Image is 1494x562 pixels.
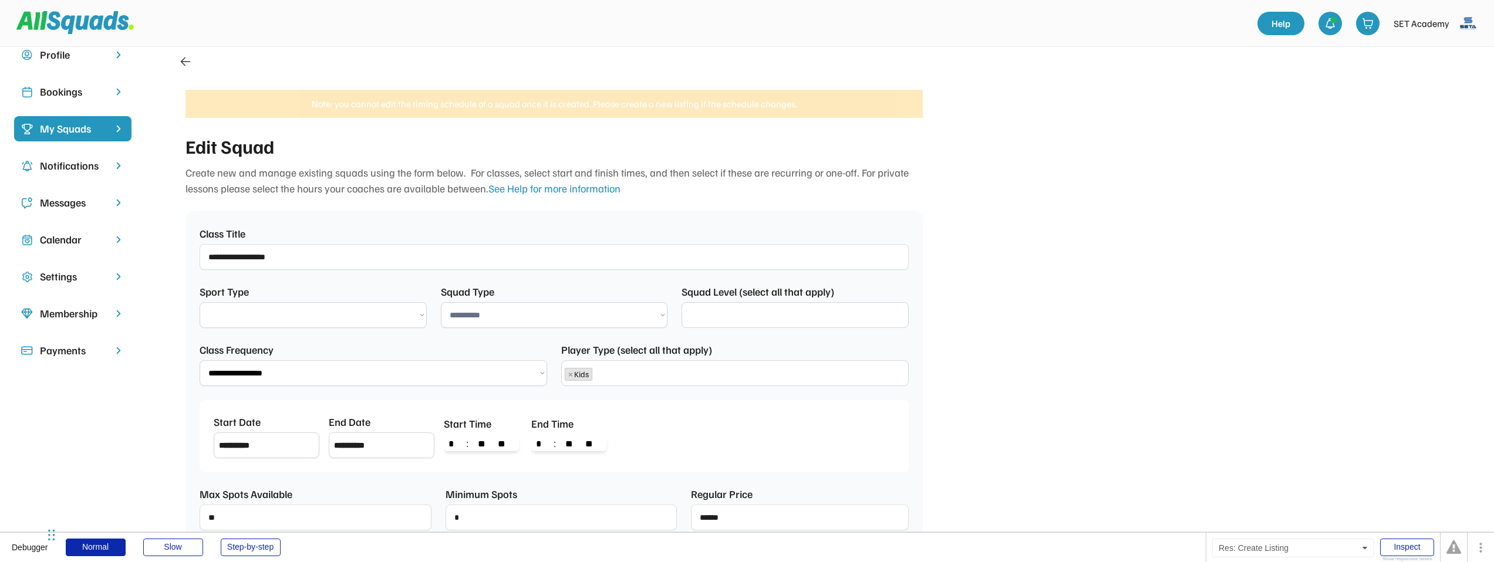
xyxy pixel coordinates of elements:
[21,49,33,61] img: user-circle.svg
[186,132,923,160] div: Edit Squad
[113,49,124,60] img: chevron-right.svg
[21,234,33,246] img: Icon%20copy%207.svg
[691,486,753,502] div: Regular Price
[16,11,134,33] img: Squad%20Logo.svg
[200,342,274,358] div: Class Frequency
[488,182,620,195] a: See Help for more information
[186,165,923,197] div: Create new and manage existing squads using the form below. For classes, select start and finish ...
[549,439,561,449] span: :
[21,123,33,135] img: Icon%20%2823%29.svg
[214,414,261,430] div: Start Date
[186,99,923,109] div: Note: you cannot edit the timing schedule of a squad once it is created. Please create a new list...
[113,86,124,97] img: chevron-right.svg
[143,539,203,556] div: Slow
[200,226,245,242] div: Class Title
[66,539,126,556] div: Normal
[461,439,473,449] span: :
[40,158,106,174] div: Notifications
[1380,557,1434,561] div: Show responsive boxes
[1456,12,1480,35] img: SETA%20new%20logo%20blue.png
[113,197,124,208] img: chevron-right.svg
[40,195,106,211] div: Messages
[1257,12,1304,35] a: Help
[21,271,33,283] img: Icon%20copy%2016.svg
[1362,18,1374,29] img: shopping-cart-01%20%281%29.svg
[113,308,124,319] img: chevron-right.svg
[21,197,33,209] img: Icon%20copy%205.svg
[682,284,834,300] div: Squad Level (select all that apply)
[113,160,124,171] img: chevron-right.svg
[221,539,281,556] div: Step-by-step
[561,342,712,358] div: Player Type (select all that apply)
[446,486,517,502] div: Minimum Spots
[200,486,292,502] div: Max Spots Available
[1394,16,1449,31] div: SET Academy
[441,284,505,300] div: Squad Type
[40,121,106,137] div: My Squads
[113,123,124,134] img: chevron-right%20copy%203.svg
[444,416,491,432] div: Start Time
[21,308,33,320] img: Icon%20copy%208.svg
[21,86,33,98] img: Icon%20copy%202.svg
[40,343,106,358] div: Payments
[21,160,33,172] img: Icon%20copy%204.svg
[1324,18,1336,29] img: bell-03%20%281%29.svg
[21,345,33,357] img: Icon%20%2815%29.svg
[200,284,264,300] div: Sport Type
[40,84,106,100] div: Bookings
[40,232,106,248] div: Calendar
[565,368,592,381] li: Kids
[1380,539,1434,556] div: Inspect
[1212,539,1374,557] div: Res: Create Listing
[113,234,124,245] img: chevron-right.svg
[329,414,370,430] div: End Date
[568,370,573,378] span: ×
[531,416,574,432] div: End Time
[40,269,106,285] div: Settings
[113,271,124,282] img: chevron-right.svg
[40,47,106,63] div: Profile
[40,306,106,321] div: Membership
[113,345,124,356] img: chevron-right.svg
